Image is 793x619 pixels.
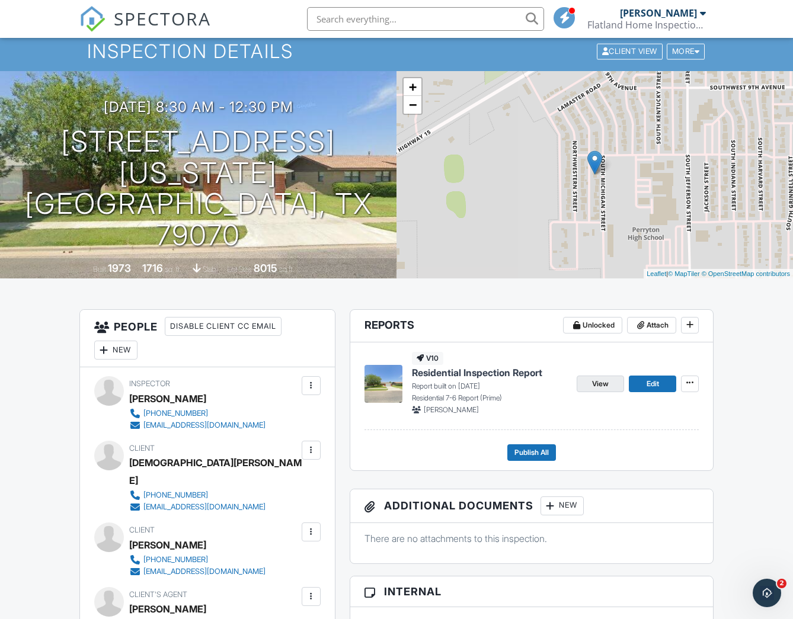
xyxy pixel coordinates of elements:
div: [EMAIL_ADDRESS][DOMAIN_NAME] [143,421,266,430]
div: [PERSON_NAME] [129,536,206,554]
span: Inspector [129,379,170,388]
div: Flatland Home Inspections [587,19,706,31]
a: Leaflet [647,270,666,277]
img: The Best Home Inspection Software - Spectora [79,6,105,32]
h3: People [80,310,335,367]
a: [PERSON_NAME] [129,600,206,618]
div: [EMAIL_ADDRESS][DOMAIN_NAME] [143,502,266,512]
a: [EMAIL_ADDRESS][DOMAIN_NAME] [129,419,266,431]
div: [PERSON_NAME] [620,7,697,19]
span: SPECTORA [114,6,211,31]
div: [PHONE_NUMBER] [143,409,208,418]
span: Client's Agent [129,590,187,599]
a: © OpenStreetMap contributors [702,270,790,277]
div: | [644,269,793,279]
a: [PHONE_NUMBER] [129,489,299,501]
div: 8015 [254,262,277,274]
div: 1973 [108,262,131,274]
a: © MapTiler [668,270,700,277]
span: sq. ft. [165,265,181,274]
a: Zoom out [404,96,421,114]
a: Zoom in [404,78,421,96]
a: SPECTORA [79,16,211,41]
span: Lot Size [227,265,252,274]
h1: [STREET_ADDRESS][US_STATE] [GEOGRAPHIC_DATA], TX 79070 [19,126,378,251]
a: [PHONE_NUMBER] [129,408,266,419]
a: [EMAIL_ADDRESS][DOMAIN_NAME] [129,566,266,578]
p: There are no attachments to this inspection. [364,532,699,545]
div: Disable Client CC Email [165,317,282,336]
div: More [667,43,705,59]
h3: [DATE] 8:30 am - 12:30 pm [104,99,293,115]
a: Client View [596,46,666,55]
div: New [541,496,584,515]
span: Client [129,525,155,534]
div: [PHONE_NUMBER] [143,555,208,565]
span: sq.ft. [279,265,294,274]
iframe: Intercom live chat [753,579,781,607]
div: Client View [597,43,663,59]
span: slab [203,265,216,274]
div: [PERSON_NAME] [129,390,206,408]
a: [PHONE_NUMBER] [129,554,266,566]
h3: Additional Documents [350,489,713,523]
h3: Internal [350,576,713,607]
div: New [94,341,138,360]
span: Client [129,444,155,453]
h1: Inspection Details [87,41,706,62]
div: [DEMOGRAPHIC_DATA][PERSON_NAME] [129,454,308,489]
div: 1716 [142,262,163,274]
div: [EMAIL_ADDRESS][DOMAIN_NAME] [143,567,266,576]
span: Built [93,265,106,274]
a: [EMAIL_ADDRESS][DOMAIN_NAME] [129,501,299,513]
span: 2 [777,579,786,588]
div: [PHONE_NUMBER] [143,490,208,500]
input: Search everything... [307,7,544,31]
